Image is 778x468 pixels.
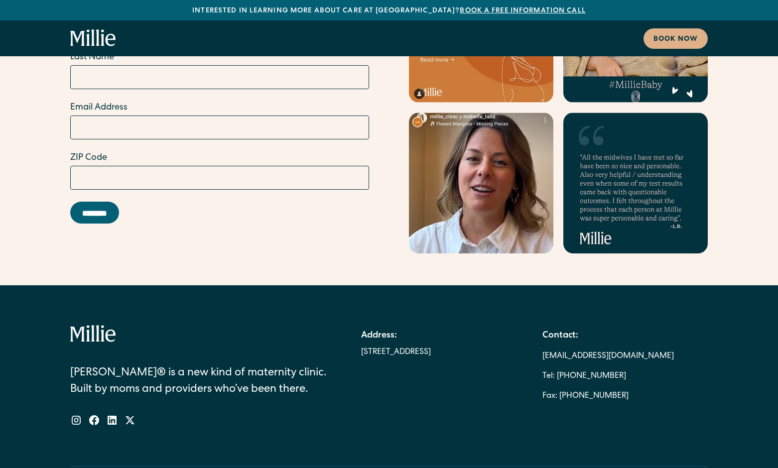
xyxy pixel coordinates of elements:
a: [PHONE_NUMBER] [557,366,626,386]
a: [PHONE_NUMBER] [559,386,629,406]
label: ZIP Code [70,151,369,165]
a: Book a free information call [460,7,585,14]
div: Tel: [542,366,555,386]
a: [STREET_ADDRESS] [361,347,431,358]
div: Book now [653,34,698,45]
form: Email Form [70,0,369,224]
strong: Address: [361,331,397,340]
a: home [70,29,116,47]
div: Fax: [542,386,557,406]
a: [EMAIL_ADDRESS][DOMAIN_NAME] [542,347,674,366]
div: [PERSON_NAME]® is a new kind of maternity clinic. Built by moms and providers who’ve been there. [70,365,330,398]
strong: Contact: [542,331,578,340]
label: Email Address [70,101,369,115]
label: Last Name [70,51,369,64]
a: Book now [644,28,708,49]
